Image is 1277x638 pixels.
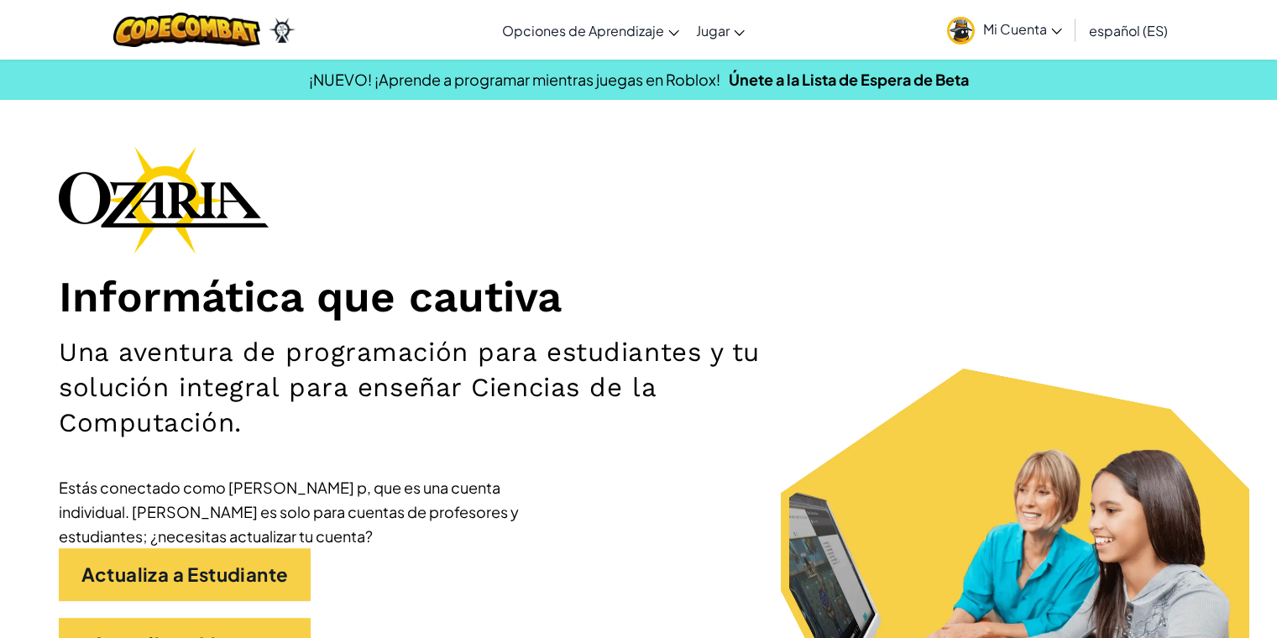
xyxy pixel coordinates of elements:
[269,18,296,43] img: Ozaria
[1081,8,1176,53] a: español (ES)
[1089,22,1168,39] span: español (ES)
[59,335,835,442] h2: Una aventura de programación para estudiantes y tu solución integral para enseñar Ciencias de la ...
[688,8,753,53] a: Jugar
[983,20,1062,38] span: Mi Cuenta
[939,3,1070,56] a: Mi Cuenta
[696,22,730,39] span: Jugar
[59,270,1218,322] h1: Informática que cautiva
[729,70,969,89] a: Únete a la Lista de Espera de Beta
[59,548,311,601] a: Actualiza a Estudiante
[59,146,269,254] img: Ozaria branding logo
[947,17,975,44] img: avatar
[59,475,563,548] div: Estás conectado como [PERSON_NAME] p, que es una cuenta individual. [PERSON_NAME] es solo para cu...
[502,22,664,39] span: Opciones de Aprendizaje
[494,8,688,53] a: Opciones de Aprendizaje
[113,13,260,47] img: CodeCombat logo
[309,70,720,89] span: ¡NUEVO! ¡Aprende a programar mientras juegas en Roblox!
